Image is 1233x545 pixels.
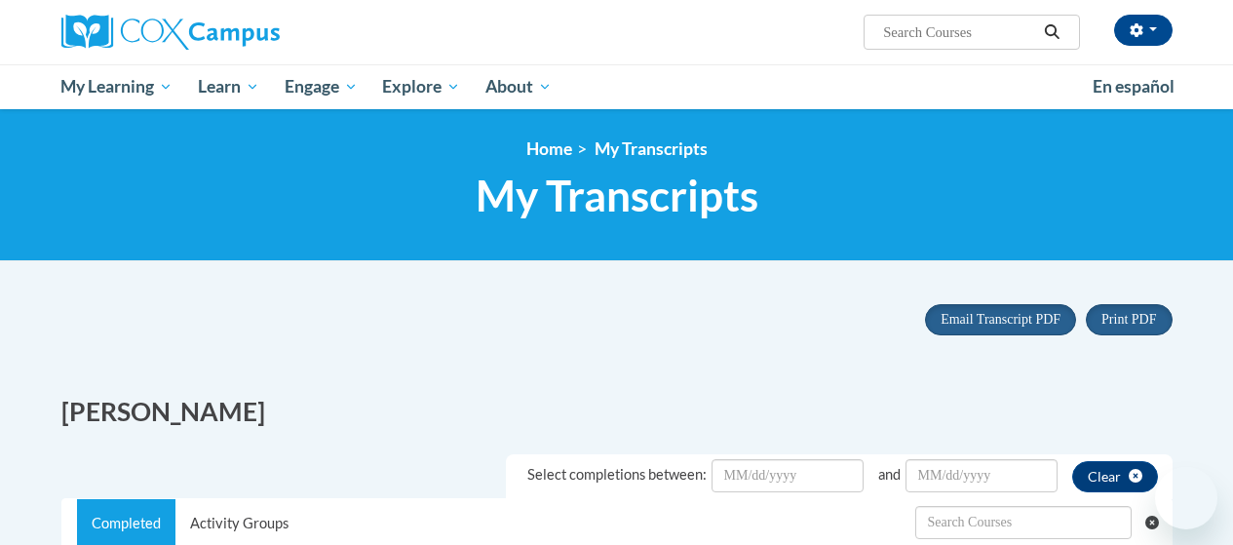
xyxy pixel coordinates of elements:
[595,138,708,159] span: My Transcripts
[905,459,1058,492] input: Date Input
[272,64,370,109] a: Engage
[1093,76,1175,97] span: En español
[382,75,460,98] span: Explore
[285,75,358,98] span: Engage
[485,75,552,98] span: About
[1037,20,1066,44] button: Search
[369,64,473,109] a: Explore
[47,64,1187,109] div: Main menu
[1080,66,1187,107] a: En español
[1072,461,1158,492] button: clear
[1155,467,1217,529] iframe: Button to launch messaging window
[61,15,280,50] img: Cox Campus
[941,312,1060,327] span: Email Transcript PDF
[49,64,186,109] a: My Learning
[925,304,1076,335] button: Email Transcript PDF
[527,466,707,483] span: Select completions between:
[473,64,564,109] a: About
[1086,304,1172,335] button: Print PDF
[1101,312,1156,327] span: Print PDF
[881,20,1037,44] input: Search Courses
[60,75,173,98] span: My Learning
[185,64,272,109] a: Learn
[1114,15,1173,46] button: Account Settings
[878,466,901,483] span: and
[61,394,602,430] h2: [PERSON_NAME]
[915,506,1132,539] input: Search Withdrawn Transcripts
[712,459,864,492] input: Date Input
[526,138,572,159] a: Home
[198,75,259,98] span: Learn
[476,170,758,221] span: My Transcripts
[61,15,412,50] a: Cox Campus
